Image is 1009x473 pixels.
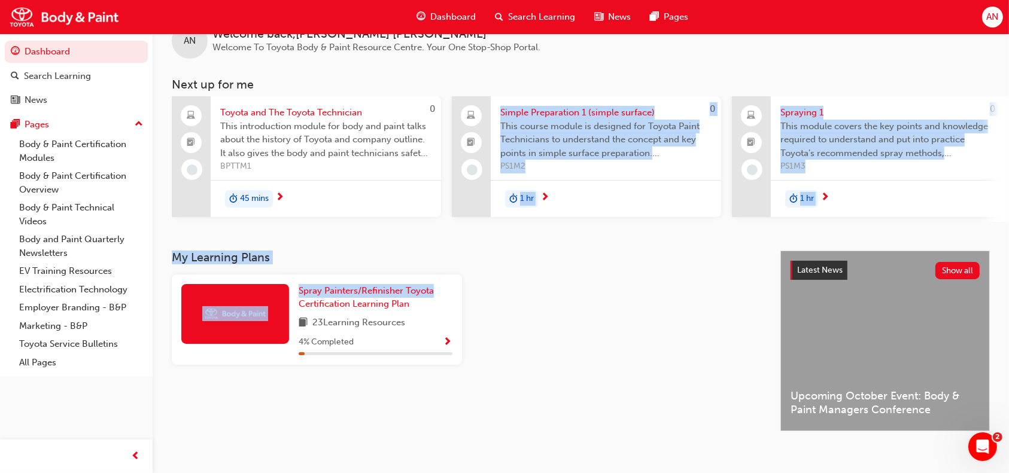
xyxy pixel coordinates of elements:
[430,103,435,114] span: 0
[495,10,503,25] span: search-icon
[732,96,1001,217] a: 0Spraying 1This module covers the key points and knowledge required to understand and put into pr...
[608,10,631,24] span: News
[509,191,518,207] span: duration-icon
[14,280,148,299] a: Electrification Technology
[153,78,1009,91] h3: Next up for me
[275,193,284,203] span: next-icon
[14,199,148,230] a: Body & Paint Technical Videos
[747,108,756,124] span: laptop-icon
[800,192,814,206] span: 1 hr
[14,353,148,372] a: All Pages
[585,5,640,29] a: news-iconNews
[508,10,575,24] span: Search Learning
[220,106,431,120] span: Toyota and The Toyota Technician
[14,335,148,353] a: Toyota Service Bulletins
[11,47,20,57] span: guage-icon
[184,34,196,48] span: AN
[990,103,995,114] span: 0
[650,10,659,25] span: pages-icon
[187,164,197,175] span: learningRecordVerb_NONE-icon
[935,262,980,279] button: Show all
[6,4,123,30] img: Trak
[172,96,441,217] a: 0Toyota and The Toyota TechnicianThis introduction module for body and paint talks about the hist...
[299,284,452,311] a: Spray Painters/Refinisher Toyota Certification Learning Plan
[14,167,148,199] a: Body & Paint Certification Overview
[187,135,196,151] span: booktick-icon
[797,265,843,275] span: Latest News
[791,261,980,280] a: Latest NewsShow all
[982,7,1003,28] button: AN
[485,5,585,29] a: search-iconSearch Learning
[664,10,688,24] span: Pages
[500,120,712,160] span: This course module is designed for Toyota Paint Technicians to understand the concept and key poi...
[443,337,452,348] span: Show Progress
[820,193,829,203] span: next-icon
[14,262,148,280] a: EV Training Resources
[791,389,980,416] span: Upcoming October Event: Body & Paint Managers Conference
[212,42,540,53] span: Welcome To Toyota Body & Paint Resource Centre. Your One Stop-Shop Portal.
[780,160,992,173] span: PS1M3
[14,230,148,262] a: Body and Paint Quarterly Newsletters
[202,306,268,321] img: Trak
[407,5,485,29] a: guage-iconDashboard
[14,317,148,335] a: Marketing - B&P
[212,28,540,41] span: Welcome back , [PERSON_NAME] [PERSON_NAME]
[467,108,476,124] span: laptop-icon
[540,193,549,203] span: next-icon
[594,10,603,25] span: news-icon
[11,120,20,130] span: pages-icon
[299,335,354,349] span: 4 % Completed
[132,449,141,464] span: prev-icon
[467,164,478,175] span: learningRecordVerb_NONE-icon
[299,316,308,331] span: book-icon
[5,41,148,63] a: Dashboard
[11,71,19,82] span: search-icon
[430,10,476,24] span: Dashboard
[780,106,992,120] span: Spraying 1
[11,95,20,106] span: news-icon
[220,160,431,173] span: BPTTM1
[187,108,196,124] span: laptop-icon
[417,10,426,25] span: guage-icon
[172,251,761,264] h3: My Learning Plans
[520,192,534,206] span: 1 hr
[993,432,1002,442] span: 2
[986,10,998,24] span: AN
[5,89,148,111] a: News
[443,335,452,350] button: Show Progress
[500,106,712,120] span: Simple Preparation 1 (simple surface)
[780,120,992,160] span: This module covers the key points and knowledge required to understand and put into practice Toyo...
[452,96,721,217] a: 0Simple Preparation 1 (simple surface)This course module is designed for Toyota Paint Technicians...
[240,192,269,206] span: 45 mins
[710,103,715,114] span: 0
[500,160,712,173] span: PS1M2
[640,5,698,29] a: pages-iconPages
[747,164,758,175] span: learningRecordVerb_NONE-icon
[747,135,756,151] span: booktick-icon
[5,65,148,87] a: Search Learning
[220,120,431,160] span: This introduction module for body and paint talks about the history of Toyota and company outline...
[467,135,476,151] span: booktick-icon
[299,285,434,310] span: Spray Painters/Refinisher Toyota Certification Learning Plan
[789,191,798,207] span: duration-icon
[24,69,91,83] div: Search Learning
[968,432,997,461] iframe: Intercom live chat
[780,251,990,431] a: Latest NewsShow allUpcoming October Event: Body & Paint Managers Conference
[229,191,238,207] span: duration-icon
[5,114,148,136] button: Pages
[135,117,143,132] span: up-icon
[25,93,47,107] div: News
[25,118,49,132] div: Pages
[5,38,148,114] button: DashboardSearch LearningNews
[312,316,405,331] span: 23 Learning Resources
[14,298,148,317] a: Employer Branding - B&P
[14,135,148,167] a: Body & Paint Certification Modules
